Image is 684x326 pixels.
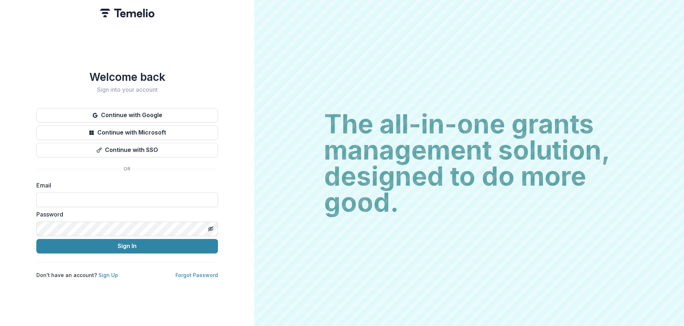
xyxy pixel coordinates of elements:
label: Email [36,181,214,190]
img: Temelio [100,9,154,17]
a: Forgot Password [175,272,218,278]
h1: Welcome back [36,70,218,83]
button: Continue with Google [36,108,218,123]
label: Password [36,210,214,219]
button: Continue with Microsoft [36,125,218,140]
button: Continue with SSO [36,143,218,157]
button: Toggle password visibility [205,223,216,235]
p: Don't have an account? [36,271,118,279]
h2: Sign into your account [36,86,218,93]
a: Sign Up [98,272,118,278]
button: Sign In [36,239,218,253]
